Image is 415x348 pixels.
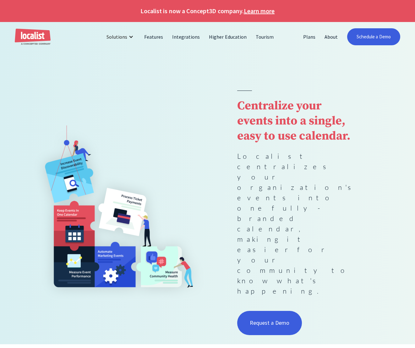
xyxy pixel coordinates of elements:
[244,6,275,16] a: Learn more
[168,29,205,44] a: Integrations
[320,29,342,44] a: About
[237,151,356,296] p: Localist centralizes your organization's events into one fully-branded calendar, making it easier...
[299,29,320,44] a: Plans
[205,29,251,44] a: Higher Education
[237,311,302,335] a: Request a Demo
[237,98,350,144] strong: Centralize your events into a single, easy to use calendar.
[15,29,51,45] a: home
[106,33,127,41] div: Solutions
[102,29,140,44] div: Solutions
[347,28,400,45] a: Schedule a Demo
[251,29,278,44] a: Tourism
[140,29,168,44] a: Features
